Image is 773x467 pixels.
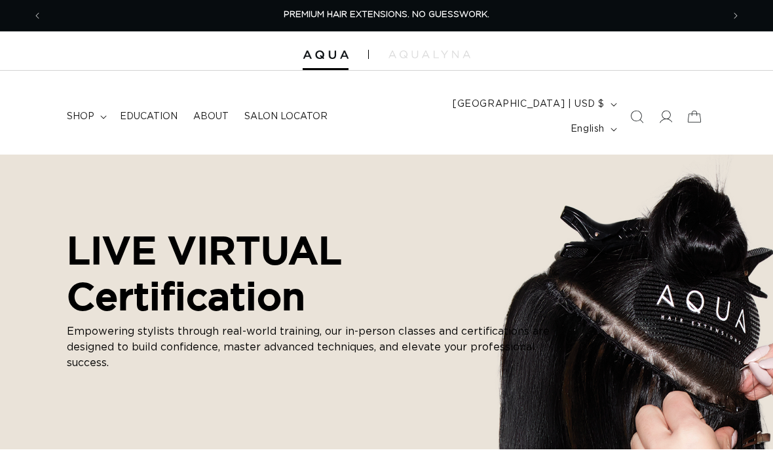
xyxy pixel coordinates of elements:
span: English [571,122,605,136]
a: Education [112,103,185,130]
a: Salon Locator [236,103,335,130]
h2: LIVE VIRTUAL Certification [67,227,565,318]
button: Previous announcement [23,3,52,28]
span: Education [120,111,178,122]
span: shop [67,111,94,122]
summary: Search [622,102,651,131]
span: About [193,111,229,122]
img: Aqua Hair Extensions [303,50,349,60]
button: [GEOGRAPHIC_DATA] | USD $ [445,92,622,117]
a: About [185,103,236,130]
summary: shop [59,103,112,130]
img: aqualyna.com [388,50,470,58]
span: Salon Locator [244,111,328,122]
span: PREMIUM HAIR EXTENSIONS. NO GUESSWORK. [284,10,489,19]
p: Empowering stylists through real-world training, our in-person classes and certifications are des... [67,324,565,371]
button: English [563,117,622,141]
button: Next announcement [721,3,750,28]
span: [GEOGRAPHIC_DATA] | USD $ [453,98,605,111]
